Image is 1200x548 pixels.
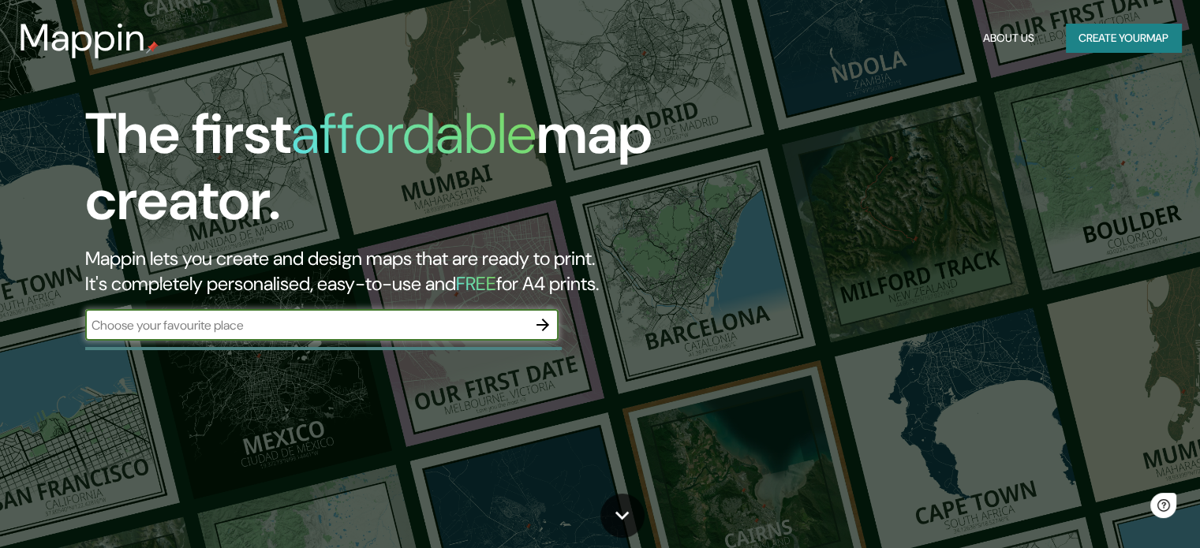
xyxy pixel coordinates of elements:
img: mappin-pin [146,41,159,54]
iframe: Help widget launcher [1060,486,1183,531]
button: Create yourmap [1066,24,1181,53]
h5: FREE [456,271,496,296]
h1: The first map creator. [85,101,686,246]
input: Choose your favourite place [85,316,527,334]
button: About Us [977,24,1041,53]
h1: affordable [291,97,536,170]
h2: Mappin lets you create and design maps that are ready to print. It's completely personalised, eas... [85,246,686,296]
h3: Mappin [19,16,146,60]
